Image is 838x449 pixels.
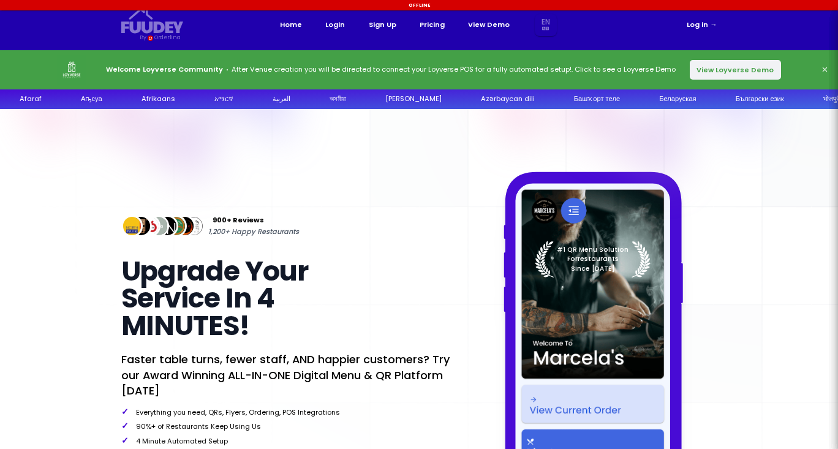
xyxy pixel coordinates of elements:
[818,94,835,104] div: भोजपुरी
[568,94,614,104] div: Башҡорт теле
[420,19,445,31] a: Pricing
[121,436,451,446] p: 4 Minute Automated Setup
[2,2,837,9] div: Offline
[213,214,264,226] span: 900+ Reviews
[14,94,36,104] div: Afaraf
[140,34,146,42] div: By
[174,215,196,237] img: Review Img
[475,94,529,104] div: Azərbaycan dili
[369,19,396,31] a: Sign Up
[535,241,651,278] img: Laurel
[324,94,341,104] div: অসমীয়া
[138,215,160,237] img: Review Img
[121,352,451,399] p: Faster table turns, fewer staff, AND happier customers? Try our Award Winning ALL-IN-ONE Digital ...
[165,215,187,237] img: Review Img
[690,60,780,80] button: View Loyverse Demo
[121,8,184,34] svg: {/* Added fill="currentColor" here */} {/* This rectangle defines the background. Its explicit fi...
[154,34,181,42] div: Orderlina
[106,64,223,74] strong: Welcome Loyverse Community
[148,215,170,237] img: Review Img
[121,420,129,432] span: ✓
[121,406,129,418] span: ✓
[710,20,717,29] span: →
[121,215,143,237] img: Review Img
[121,252,309,345] span: Upgrade Your Service In 4 MINUTES!
[380,94,436,104] div: [PERSON_NAME]
[136,94,170,104] div: Afrikaans
[121,434,129,447] span: ✓
[468,19,510,31] a: View Demo
[209,94,228,104] div: አማርኛ
[208,226,299,238] span: 1,200+ Happy Restaurants
[75,94,97,104] div: Аҧсуа
[130,215,152,237] img: Review Img
[654,94,692,104] div: Беларуская
[106,64,676,75] p: After Venue creation you will be directed to connect your Loyverse POS for a fully automated setu...
[325,19,345,31] a: Login
[730,94,779,104] div: Български език
[156,215,178,237] img: Review Img
[183,215,205,237] img: Review Img
[267,94,285,104] div: العربية
[687,19,717,31] a: Log in
[280,19,302,31] a: Home
[121,421,451,431] p: 90%+ of Restaurants Keep Using Us
[121,407,451,417] p: Everything you need, QRs, Flyers, Ordering, POS Integrations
